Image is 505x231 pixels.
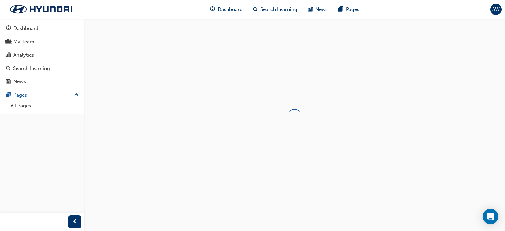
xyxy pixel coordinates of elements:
span: AW [492,6,500,13]
span: News [315,6,328,13]
span: chart-icon [6,52,11,58]
span: prev-icon [72,218,77,226]
span: people-icon [6,39,11,45]
a: Dashboard [3,22,81,35]
span: Pages [346,6,359,13]
div: Analytics [13,51,34,59]
span: search-icon [6,66,11,72]
a: News [3,76,81,88]
button: Pages [3,89,81,101]
div: Dashboard [13,25,38,32]
a: pages-iconPages [333,3,365,16]
span: pages-icon [6,92,11,98]
span: up-icon [74,91,79,99]
div: My Team [13,38,34,46]
a: search-iconSearch Learning [248,3,302,16]
div: Search Learning [13,65,50,72]
img: Trak [3,2,79,16]
a: Analytics [3,49,81,61]
a: All Pages [8,101,81,111]
span: guage-icon [210,5,215,13]
span: guage-icon [6,26,11,32]
button: DashboardMy TeamAnalyticsSearch LearningNews [3,21,81,89]
span: pages-icon [338,5,343,13]
span: search-icon [253,5,258,13]
a: guage-iconDashboard [205,3,248,16]
button: AW [490,4,502,15]
span: Search Learning [260,6,297,13]
span: Dashboard [218,6,243,13]
span: news-icon [6,79,11,85]
div: Open Intercom Messenger [483,209,498,224]
a: news-iconNews [302,3,333,16]
a: My Team [3,36,81,48]
div: Pages [13,91,27,99]
div: News [13,78,26,85]
a: Search Learning [3,62,81,75]
span: news-icon [308,5,313,13]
